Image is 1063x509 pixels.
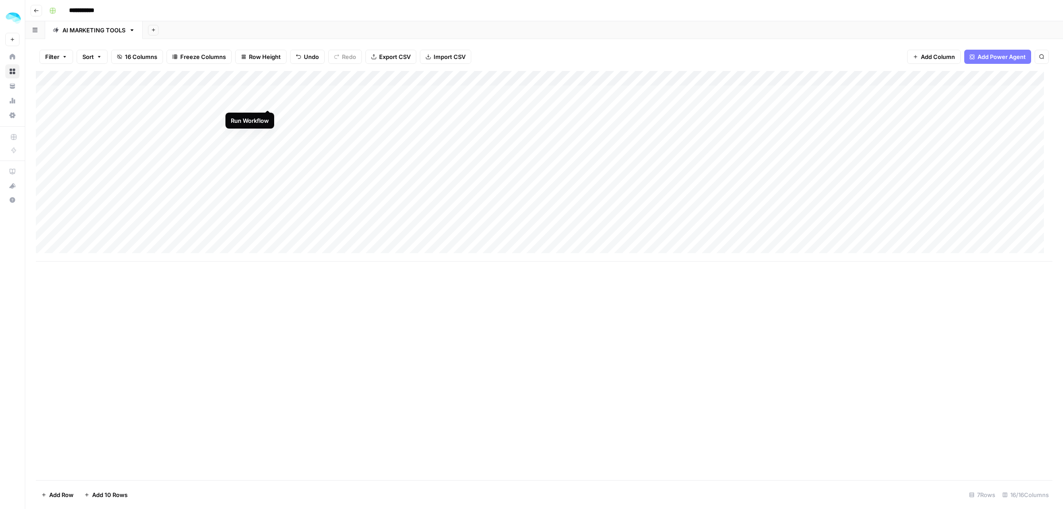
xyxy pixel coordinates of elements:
[5,179,19,193] button: What's new?
[77,50,108,64] button: Sort
[39,50,73,64] button: Filter
[5,10,21,26] img: ColdiQ Logo
[167,50,232,64] button: Freeze Columns
[964,50,1031,64] button: Add Power Agent
[45,21,143,39] a: AI MARKETING TOOLS
[342,52,356,61] span: Redo
[5,79,19,93] a: Your Data
[36,488,79,502] button: Add Row
[235,50,287,64] button: Row Height
[5,108,19,122] a: Settings
[231,116,269,125] div: Run Workflow
[379,52,411,61] span: Export CSV
[62,26,125,35] div: AI MARKETING TOOLS
[5,164,19,179] a: AirOps Academy
[420,50,471,64] button: Import CSV
[5,7,19,29] button: Workspace: ColdiQ
[290,50,325,64] button: Undo
[45,52,59,61] span: Filter
[49,490,74,499] span: Add Row
[5,193,19,207] button: Help + Support
[5,94,19,108] a: Usage
[111,50,163,64] button: 16 Columns
[79,488,133,502] button: Add 10 Rows
[907,50,961,64] button: Add Column
[328,50,362,64] button: Redo
[921,52,955,61] span: Add Column
[125,52,157,61] span: 16 Columns
[5,50,19,64] a: Home
[5,64,19,78] a: Browse
[999,488,1052,502] div: 16/16 Columns
[365,50,416,64] button: Export CSV
[180,52,226,61] span: Freeze Columns
[966,488,999,502] div: 7 Rows
[249,52,281,61] span: Row Height
[978,52,1026,61] span: Add Power Agent
[92,490,128,499] span: Add 10 Rows
[6,179,19,192] div: What's new?
[82,52,94,61] span: Sort
[304,52,319,61] span: Undo
[434,52,466,61] span: Import CSV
